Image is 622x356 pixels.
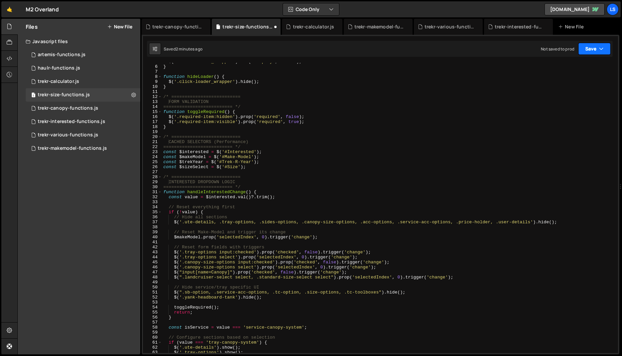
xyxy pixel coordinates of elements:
[143,114,162,119] div: 16
[26,115,140,128] div: 11669/42694.js
[38,65,80,71] div: haulr-functions.js
[26,128,140,142] div: 11669/37341.js
[143,335,162,340] div: 60
[143,315,162,320] div: 56
[143,154,162,159] div: 24
[143,129,162,134] div: 19
[143,104,162,109] div: 14
[26,5,59,13] div: M2 Overland
[143,84,162,89] div: 10
[143,250,162,255] div: 43
[164,46,202,52] div: Saved
[143,215,162,220] div: 36
[293,23,334,30] div: trekr-calculator.js
[143,270,162,275] div: 47
[143,134,162,139] div: 20
[143,89,162,94] div: 11
[607,3,619,15] a: LS
[143,195,162,200] div: 32
[143,64,162,69] div: 6
[152,23,202,30] div: trekr-canopy-functions.js
[38,92,90,98] div: trekr-size-functions.js
[143,295,162,300] div: 52
[31,93,35,98] span: 1
[143,94,162,99] div: 12
[143,119,162,124] div: 17
[26,48,140,62] div: 11669/42207.js
[26,88,140,102] div: 11669/47070.js
[558,23,586,30] div: New File
[143,290,162,295] div: 51
[143,185,162,190] div: 30
[26,23,38,30] h2: Files
[26,75,140,88] div: 11669/27653.js
[143,139,162,144] div: 21
[143,230,162,235] div: 39
[143,255,162,260] div: 44
[143,345,162,350] div: 62
[18,35,140,48] div: Javascript files
[143,280,162,285] div: 49
[143,190,162,195] div: 31
[143,174,162,180] div: 28
[38,52,86,58] div: artemis-functions.js
[143,305,162,310] div: 54
[143,200,162,205] div: 33
[143,159,162,164] div: 25
[143,180,162,185] div: 29
[38,119,105,125] div: trekr-interested-functions.js
[143,350,162,355] div: 63
[283,3,339,15] button: Code Only
[222,23,273,30] div: trekr-size-functions.js
[143,265,162,270] div: 46
[545,3,605,15] a: [DOMAIN_NAME]
[143,245,162,250] div: 42
[143,330,162,335] div: 59
[143,310,162,315] div: 55
[143,144,162,149] div: 22
[26,102,140,115] div: 11669/47072.js
[143,275,162,280] div: 48
[38,145,107,151] div: trekr-makemodel-functions.js
[176,46,202,52] div: 2 minutes ago
[143,300,162,305] div: 53
[143,325,162,330] div: 58
[26,62,140,75] div: 11669/40542.js
[143,164,162,169] div: 26
[143,99,162,104] div: 13
[143,205,162,210] div: 34
[578,43,611,55] button: Save
[26,142,140,155] div: 11669/37446.js
[143,220,162,225] div: 37
[541,46,574,52] div: Not saved to prod
[143,210,162,215] div: 35
[143,260,162,265] div: 45
[143,79,162,84] div: 9
[38,79,79,85] div: trekr-calculator.js
[143,235,162,240] div: 40
[143,240,162,245] div: 41
[143,169,162,174] div: 27
[425,23,475,30] div: trekr-various-functions.js
[143,69,162,74] div: 7
[38,105,98,111] div: trekr-canopy-functions.js
[143,109,162,114] div: 15
[143,74,162,79] div: 8
[1,1,18,17] a: 🤙
[143,225,162,230] div: 38
[143,149,162,154] div: 23
[143,285,162,290] div: 50
[38,132,98,138] div: trekr-various-functions.js
[143,320,162,325] div: 57
[143,340,162,345] div: 61
[143,124,162,129] div: 18
[495,23,545,30] div: trekr-interested-functions.js
[107,24,132,29] button: New File
[354,23,405,30] div: trekr-makemodel-functions.js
